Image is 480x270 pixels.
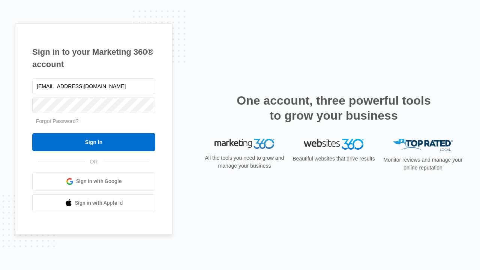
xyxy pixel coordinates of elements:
[32,194,155,212] a: Sign in with Apple Id
[214,139,274,149] img: Marketing 360
[75,199,123,207] span: Sign in with Apple Id
[32,172,155,190] a: Sign in with Google
[32,133,155,151] input: Sign In
[76,177,122,185] span: Sign in with Google
[304,139,364,150] img: Websites 360
[32,78,155,94] input: Email
[381,156,465,172] p: Monitor reviews and manage your online reputation
[36,118,79,124] a: Forgot Password?
[393,139,453,151] img: Top Rated Local
[234,93,433,123] h2: One account, three powerful tools to grow your business
[85,158,103,166] span: OR
[32,46,155,70] h1: Sign in to your Marketing 360® account
[202,154,286,170] p: All the tools you need to grow and manage your business
[292,155,376,163] p: Beautiful websites that drive results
